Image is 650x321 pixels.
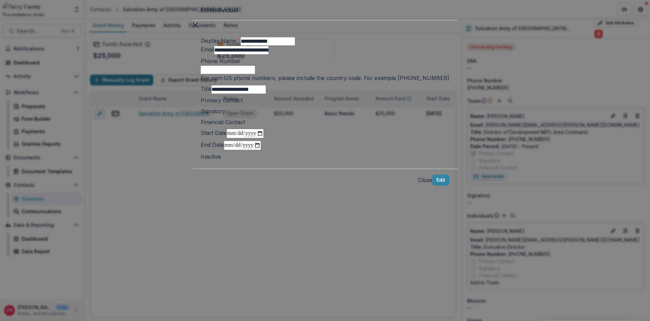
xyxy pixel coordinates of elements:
[201,37,241,44] label: Display Name
[201,129,227,136] label: Start Date
[418,176,432,184] button: Close
[201,97,243,104] label: Primary Contact
[201,141,224,148] label: End Date
[201,153,221,160] label: Inactive
[193,20,198,28] button: Close
[201,119,245,125] label: Financial Contact
[201,74,449,82] div: For non-US phone numbers, please include the country code. For example [PHONE_NUMBER]
[201,46,214,53] label: Email
[201,58,241,64] label: Phone Number
[201,108,225,115] label: Signatory
[432,175,449,185] button: Edit
[201,85,212,92] label: Title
